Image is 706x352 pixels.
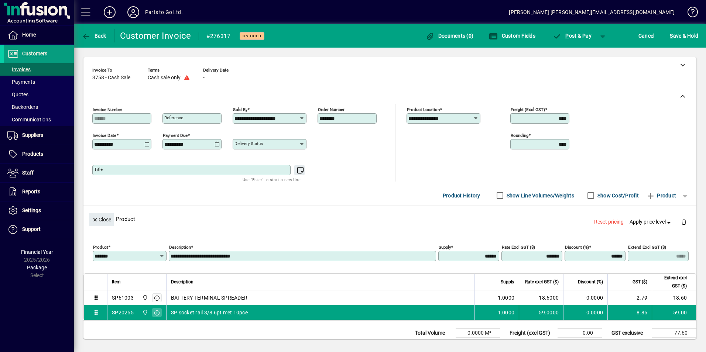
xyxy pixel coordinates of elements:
a: Products [4,145,74,163]
td: 11.64 [652,338,696,346]
span: Quotes [7,92,28,97]
span: 1.0000 [498,309,515,316]
button: Cancel [637,29,657,42]
span: Rate excl GST ($) [525,278,559,286]
div: [PERSON_NAME] [PERSON_NAME][EMAIL_ADDRESS][DOMAIN_NAME] [509,6,675,18]
div: #276317 [206,30,231,42]
span: Cancel [638,30,655,42]
div: Parts to Go Ltd. [145,6,183,18]
span: Invoices [7,66,31,72]
mat-label: Discount (%) [565,245,589,250]
span: ave & Hold [670,30,698,42]
span: Description [171,278,193,286]
span: Settings [22,207,41,213]
td: 0.0000 Kg [456,338,500,346]
span: SP socket rail 3/8 6pt met 10pce [171,309,248,316]
mat-label: Delivery status [234,141,263,146]
mat-hint: Use 'Enter' to start a new line [243,175,301,184]
a: Settings [4,201,74,220]
a: Suppliers [4,126,74,145]
span: Reset pricing [594,218,624,226]
a: Home [4,26,74,44]
td: Total Weight [411,338,456,346]
label: Show Line Volumes/Weights [505,192,574,199]
div: 59.0000 [524,309,559,316]
mat-label: Product location [407,107,440,112]
a: Invoices [4,63,74,76]
span: Payments [7,79,35,85]
span: Back [82,33,106,39]
span: Cash sale only [148,75,181,81]
span: Documents (0) [425,33,473,39]
a: Communications [4,113,74,126]
mat-label: Rate excl GST ($) [502,245,535,250]
a: Quotes [4,88,74,101]
mat-label: Invoice number [93,107,122,112]
mat-label: Payment due [163,133,188,138]
div: SP20255 [112,309,134,316]
td: 0.00 [558,329,602,338]
td: GST exclusive [608,329,652,338]
td: 0.0000 [563,305,607,320]
span: Supply [501,278,514,286]
span: Package [27,265,47,270]
span: BATTERY TERMINAL SPREADER [171,294,247,301]
span: DAE - Bulk Store [140,308,149,317]
a: Staff [4,164,74,182]
span: Custom Fields [489,33,535,39]
span: P [565,33,569,39]
button: Save & Hold [668,29,700,42]
mat-label: Extend excl GST ($) [628,245,666,250]
mat-label: Sold by [233,107,247,112]
mat-label: Freight (excl GST) [511,107,545,112]
td: Total Volume [411,329,456,338]
button: Post & Pay [549,29,595,42]
td: 59.00 [652,305,696,320]
span: ost & Pay [553,33,592,39]
button: Delete [675,213,693,231]
span: - [203,75,205,81]
button: Close [89,213,114,226]
a: Support [4,220,74,239]
button: Custom Fields [487,29,537,42]
a: Knowledge Base [682,1,697,25]
span: Close [92,214,111,226]
span: Product [646,190,676,201]
span: Suppliers [22,132,43,138]
button: Product [642,189,680,202]
td: 0.0000 M³ [456,329,500,338]
span: Item [112,278,121,286]
span: Backorders [7,104,38,110]
span: Support [22,226,41,232]
span: DAE - Bulk Store [140,294,149,302]
mat-label: Reference [164,115,183,120]
span: Financial Year [21,249,53,255]
span: 3758 - Cash Sale [92,75,130,81]
span: Staff [22,170,34,176]
mat-label: Description [169,245,191,250]
button: Back [80,29,108,42]
span: Products [22,151,43,157]
span: S [670,33,673,39]
span: Home [22,32,36,38]
div: 18.6000 [524,294,559,301]
mat-label: Order number [318,107,345,112]
button: Reset pricing [591,215,627,229]
span: On hold [243,34,261,38]
mat-label: Product [93,245,108,250]
mat-label: Invoice date [93,133,116,138]
button: Product History [440,189,483,202]
td: GST [608,338,652,346]
span: GST ($) [633,278,647,286]
span: Communications [7,117,51,122]
span: Customers [22,51,47,56]
td: Rounding [506,338,558,346]
td: 18.60 [652,290,696,305]
mat-label: Title [94,167,103,172]
mat-label: Rounding [511,133,528,138]
span: Apply price level [630,218,672,226]
span: Reports [22,189,40,194]
a: Payments [4,76,74,88]
td: 0.0000 [563,290,607,305]
div: Customer Invoice [120,30,191,42]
